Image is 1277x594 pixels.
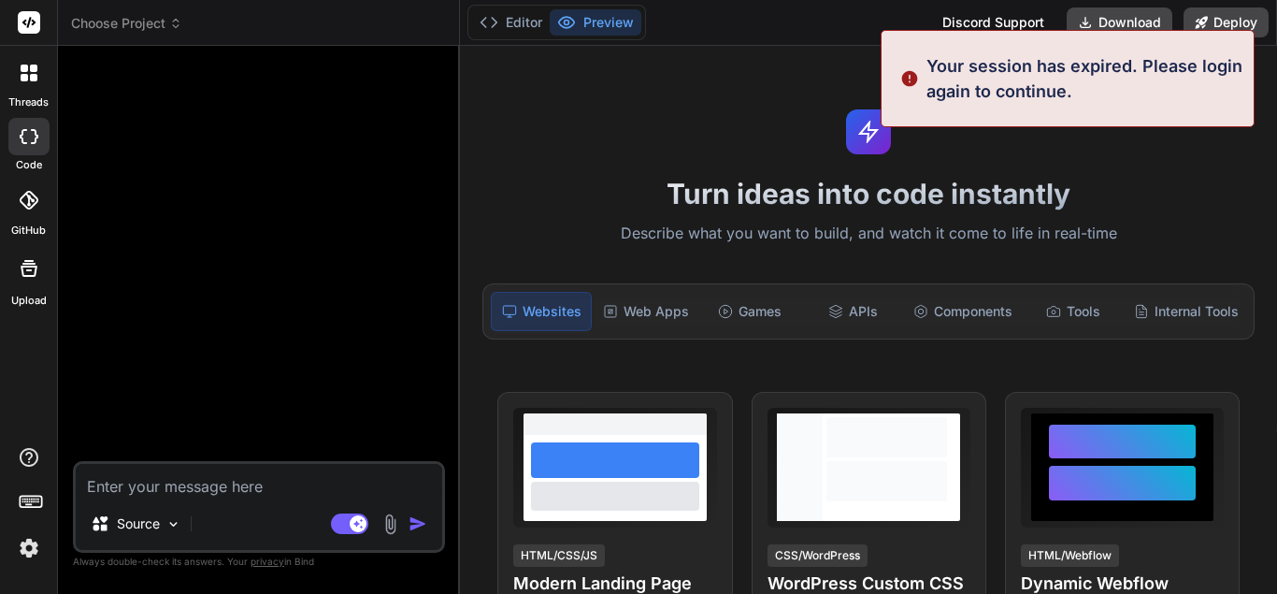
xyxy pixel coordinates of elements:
img: icon [409,514,427,533]
img: Pick Models [165,516,181,532]
span: privacy [251,556,284,567]
button: Deploy [1184,7,1269,37]
p: Source [117,514,160,533]
div: Discord Support [931,7,1055,37]
label: GitHub [11,223,46,239]
div: Tools [1024,292,1123,331]
span: Choose Project [71,14,182,33]
button: Download [1067,7,1172,37]
img: attachment [380,514,401,535]
div: Websites [491,292,592,331]
button: Editor [472,9,550,36]
div: Games [700,292,799,331]
img: settings [13,532,45,564]
p: Your session has expired. Please login again to continue. [926,53,1242,104]
div: Web Apps [595,292,696,331]
div: Internal Tools [1126,292,1246,331]
label: Upload [11,293,47,309]
div: CSS/WordPress [768,544,868,567]
img: alert [900,53,919,104]
label: code [16,157,42,173]
label: threads [8,94,49,110]
div: APIs [803,292,902,331]
button: Preview [550,9,641,36]
div: Components [906,292,1020,331]
h1: Turn ideas into code instantly [471,177,1266,210]
div: HTML/Webflow [1021,544,1119,567]
p: Describe what you want to build, and watch it come to life in real-time [471,222,1266,246]
p: Always double-check its answers. Your in Bind [73,553,445,571]
div: HTML/CSS/JS [513,544,605,567]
